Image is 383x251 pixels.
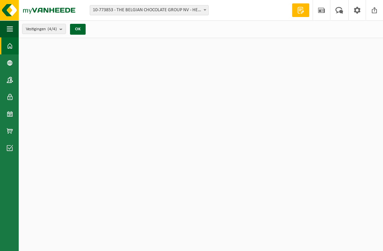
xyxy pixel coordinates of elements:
button: Vestigingen(4/4) [22,24,66,34]
button: OK [70,24,86,35]
span: Vestigingen [26,24,57,34]
span: 10-773853 - THE BELGIAN CHOCOLATE GROUP NV - HERENTALS [90,5,208,15]
count: (4/4) [48,27,57,31]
